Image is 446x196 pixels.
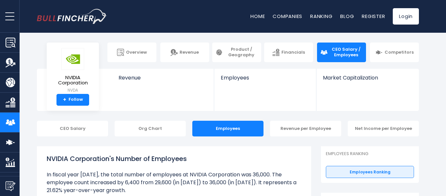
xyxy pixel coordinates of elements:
span: CEO Salary / Employees [329,47,363,58]
span: Product / Geography [225,47,258,58]
a: Market Capitalization [316,69,418,92]
div: Org Chart [115,121,186,136]
a: Login [393,8,419,25]
a: Revenue [160,43,209,62]
a: CEO Salary / Employees [317,43,366,62]
img: bullfincher logo [37,9,107,24]
span: Revenue [119,75,208,81]
p: Employees Ranking [326,151,414,157]
span: Competitors [385,50,414,55]
div: Net Income per Employee [348,121,419,136]
a: Go to homepage [37,9,107,24]
a: Companies [273,13,302,20]
div: Employees [192,121,263,136]
span: Overview [126,50,147,55]
li: In fiscal year [DATE], the total number of employees at NVIDIA Corporation was 36,000. The employ... [47,171,301,194]
small: NVDA [52,87,94,93]
span: Market Capitalization [323,75,412,81]
span: Financials [281,50,305,55]
a: Employees [214,69,316,92]
a: Competitors [370,43,419,62]
strong: + [63,97,66,103]
span: Revenue [180,50,199,55]
a: Financials [264,43,313,62]
span: Employees [221,75,309,81]
a: NVIDIA Corporation NVDA [52,48,94,94]
div: Revenue per Employee [270,121,341,136]
a: Home [250,13,265,20]
a: Product / Geography [212,43,261,62]
a: Overview [107,43,156,62]
a: Register [362,13,385,20]
h1: NVIDIA Corporation's Number of Employees [47,154,301,164]
div: CEO Salary [37,121,108,136]
a: Employees Ranking [326,166,414,178]
a: +Follow [56,94,89,106]
a: Revenue [112,69,214,92]
span: NVIDIA Corporation [52,75,94,86]
a: Blog [340,13,354,20]
a: Ranking [310,13,332,20]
